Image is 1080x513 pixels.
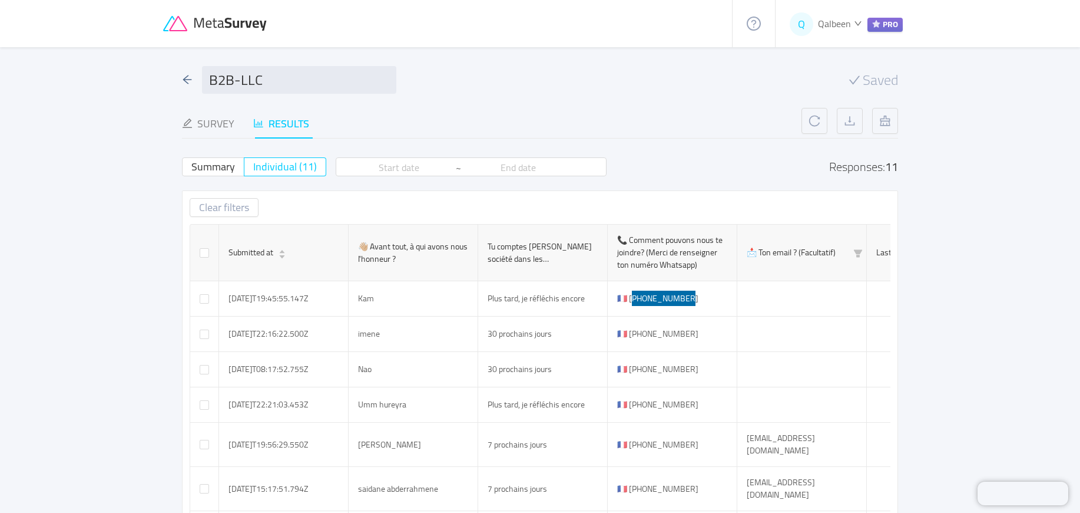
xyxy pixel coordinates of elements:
[867,18,903,32] span: PRO
[872,20,880,28] i: icon: star
[182,74,193,85] i: icon: arrow-left
[478,423,608,467] td: 7 prochains jours
[349,317,478,352] td: imene
[478,387,608,423] td: Plus tard, je réfléchis encore
[478,352,608,387] td: 30 prochains jours
[358,239,468,267] span: 👋🏼 Avant tout, à qui avons nous l'honneur ?
[885,156,898,177] div: 11
[349,281,478,317] td: Kam
[202,66,396,94] input: Survey name
[349,467,478,511] td: saidane abderrahmene
[747,17,761,31] i: icon: question-circle
[182,72,193,88] div: icon: arrow-left
[608,387,737,423] td: 🇫🇷 [PHONE_NUMBER]
[837,108,863,134] button: icon: download
[608,467,737,511] td: 🇫🇷 [PHONE_NUMBER]
[850,225,866,281] i: icon: filter
[737,423,867,467] td: [EMAIL_ADDRESS][DOMAIN_NAME]
[462,161,575,174] input: End date
[801,108,827,134] button: icon: reload
[798,12,805,36] span: Q
[219,281,349,317] td: [DATE]T19:45:55.147Z
[191,157,235,176] span: Summary
[219,467,349,511] td: [DATE]T15:17:51.794Z
[349,423,478,467] td: [PERSON_NAME]
[182,118,193,129] i: icon: edit
[829,161,898,173] div: Responses:
[349,387,478,423] td: Umm hureyra
[978,482,1068,505] iframe: Chatra live chat
[190,198,259,217] button: Clear filters
[854,19,862,27] i: icon: down
[219,387,349,423] td: [DATE]T22:21:03.453Z
[278,248,286,256] div: Sort
[478,317,608,352] td: 30 prochains jours
[608,352,737,387] td: 🇫🇷 [PHONE_NUMBER]
[478,281,608,317] td: Plus tard, je réfléchis encore
[253,157,317,176] span: Individual (11)
[279,248,286,252] i: icon: caret-up
[849,74,860,86] i: icon: check
[863,73,898,87] span: Saved
[219,317,349,352] td: [DATE]T22:16:22.500Z
[478,467,608,511] td: 7 prochains jours
[608,423,737,467] td: 🇫🇷 [PHONE_NUMBER]
[219,423,349,467] td: [DATE]T19:56:29.550Z
[737,467,867,511] td: [EMAIL_ADDRESS][DOMAIN_NAME]
[617,232,723,272] span: 📞 Comment pouvons nous te joindre? (Merci de renseigner ton numéro Whatsapp)
[343,161,456,174] input: Start date
[219,352,349,387] td: [DATE]T08:17:52.755Z
[747,245,836,260] span: 📩 Ton email ? (Facultatif)
[253,118,264,129] i: icon: bar-chart
[608,281,737,317] td: 🇫🇷 [PHONE_NUMBER]
[876,245,944,260] span: Last step comment
[818,15,851,32] span: Qalbeen
[228,246,273,259] span: Submitted at
[253,116,309,131] div: Results
[608,317,737,352] td: 🇫🇷 [PHONE_NUMBER]
[182,116,234,131] div: Survey
[488,239,592,267] span: Tu comptes [PERSON_NAME] société dans les…
[349,352,478,387] td: Nao
[279,253,286,256] i: icon: caret-down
